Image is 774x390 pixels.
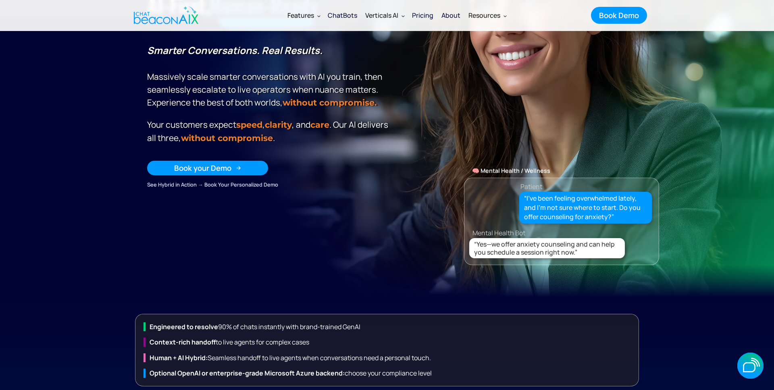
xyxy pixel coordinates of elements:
div: Seamless handoff to live agents when conversations need a personal touch. [144,353,635,362]
strong: Context-rich handoff [150,338,216,346]
a: Pricing [408,5,437,26]
div: Resources [464,6,510,25]
div: “Yes—we offer anxiety counseling and can help you schedule a session right now.” [474,240,623,256]
div: choose your compliance level [144,369,635,378]
strong: Smarter Conversations. Real Results. [147,44,322,57]
div: Features [287,10,314,21]
strong: Human + Al Hybrid: [150,353,208,362]
div: 🧠 Mental Health / Wellness [464,165,659,176]
div: ChatBots [328,10,357,21]
div: Verticals AI [361,6,408,25]
span: without compromise [181,133,273,143]
div: Book Demo [599,10,639,21]
div: Patient [520,181,542,192]
img: Arrow [236,166,241,170]
div: Book your Demo [174,163,231,173]
div: About [441,10,460,21]
a: Book Demo [591,7,647,24]
div: Resources [468,10,500,21]
p: Your customers expect , , and . Our Al delivers all three, . [147,118,391,145]
a: Book your Demo [147,161,268,175]
strong: Optional OpenAI or enterprise-grade Microsoft Azure backend: [150,369,345,378]
div: Verticals AI [365,10,398,21]
div: 90% of chats instantly with brand-trained GenAI [144,322,635,331]
strong: speed [236,120,262,130]
a: ChatBots [324,5,361,26]
a: home [127,1,203,29]
strong: without compromise. [283,97,377,108]
div: See Hybrid in Action → Book Your Personalized Demo [147,180,391,189]
div: Mental Health Bot [472,227,667,239]
img: Dropdown [317,14,320,17]
strong: Engineered to resolve [150,322,218,331]
div: “I’ve been feeling overwhelmed lately, and I’m not sure where to start. Do you offer counseling f... [524,194,647,222]
div: Features [283,6,324,25]
a: About [437,5,464,26]
div: to live agents for complex cases [144,338,635,346]
div: Pricing [412,10,433,21]
span: care [310,120,329,130]
img: Dropdown [402,14,405,17]
p: Massively scale smarter conversations with AI you train, then seamlessly escalate to live operato... [147,44,391,109]
span: clarity [265,120,292,130]
img: Dropdown [504,14,507,17]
